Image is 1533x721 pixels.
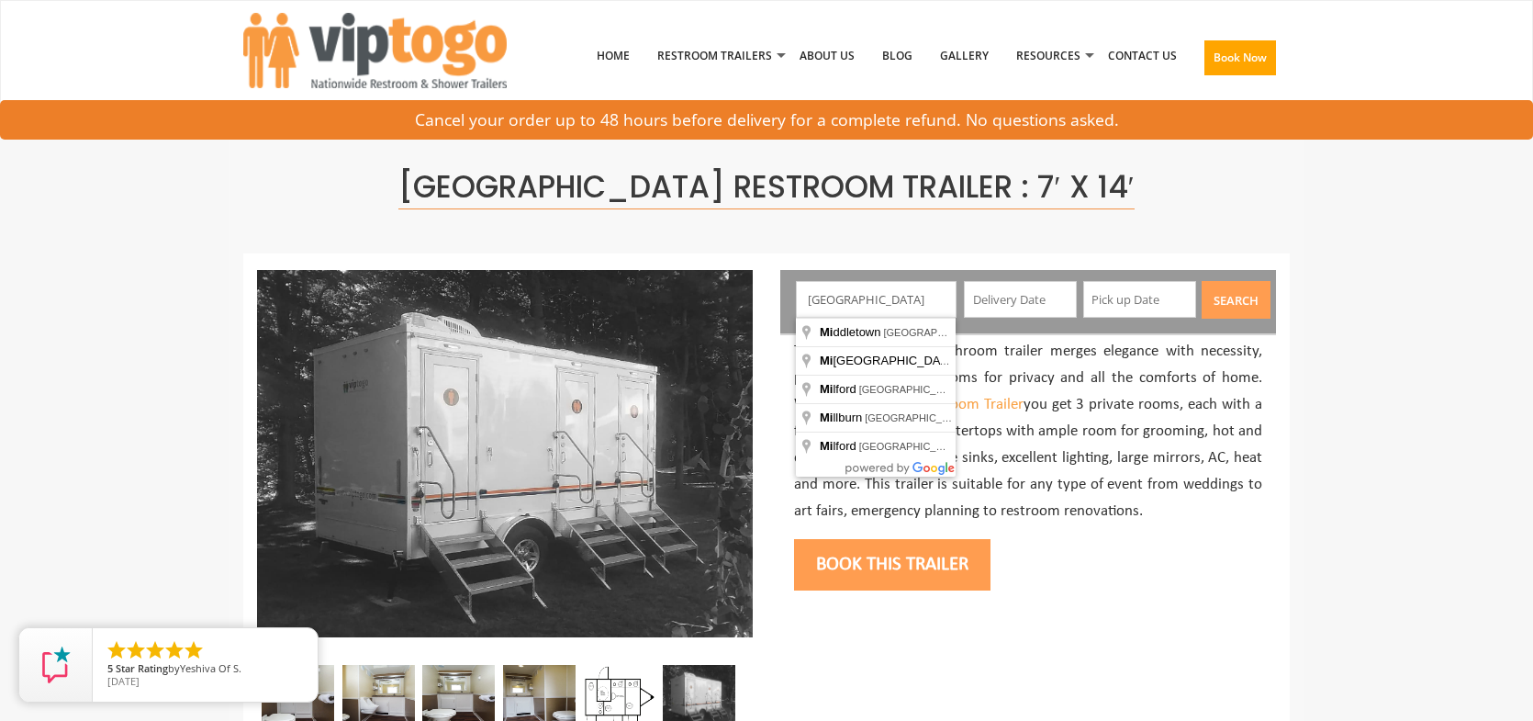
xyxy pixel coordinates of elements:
[794,539,990,591] button: Book this trailer
[820,411,833,424] span: Mi
[257,270,753,637] img: Side view of three station restroom trailer with three separate doors with signs
[820,411,865,424] span: llburn
[1094,8,1191,104] a: Contact Us
[820,325,884,339] span: ddletown
[820,325,833,339] span: Mi
[820,439,859,453] span: lford
[1460,648,1533,721] button: Live Chat
[144,639,166,661] li: 
[643,8,786,104] a: Restroom Trailers
[917,397,1024,412] a: Restroom Trailer
[820,354,960,367] span: [GEOGRAPHIC_DATA]
[125,639,147,661] li: 
[1002,8,1094,104] a: Resources
[1083,281,1196,318] input: Pick up Date
[865,412,1080,423] span: [GEOGRAPHIC_DATA], [GEOGRAPHIC_DATA]
[786,8,868,104] a: About Us
[926,8,1002,104] a: Gallery
[243,13,507,88] img: VIPTOGO
[794,339,1262,524] p: The Vegas 3 station bathroom trailer merges elegance with necessity, providing 3 separate rooms f...
[820,354,833,367] span: Mi
[180,661,241,675] span: Yeshiva Of S.
[107,661,113,675] span: 5
[884,327,1100,338] span: [GEOGRAPHIC_DATA], [GEOGRAPHIC_DATA]
[106,639,128,661] li: 
[820,382,859,396] span: lford
[868,8,926,104] a: Blog
[107,663,303,676] span: by
[820,382,833,396] span: Mi
[1202,281,1270,319] button: Search
[163,639,185,661] li: 
[116,661,168,675] span: Star Rating
[796,281,957,318] input: Enter your Address
[183,639,205,661] li: 
[1204,40,1276,75] button: Book Now
[820,439,833,453] span: Mi
[583,8,643,104] a: Home
[1191,8,1290,115] a: Book Now
[107,674,140,688] span: [DATE]
[38,647,74,683] img: Review Rating
[859,441,1075,452] span: [GEOGRAPHIC_DATA], [GEOGRAPHIC_DATA]
[859,384,1075,395] span: [GEOGRAPHIC_DATA], [GEOGRAPHIC_DATA]
[964,281,1077,318] input: Delivery Date
[398,165,1134,209] span: [GEOGRAPHIC_DATA] Restroom Trailer : 7′ x 14′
